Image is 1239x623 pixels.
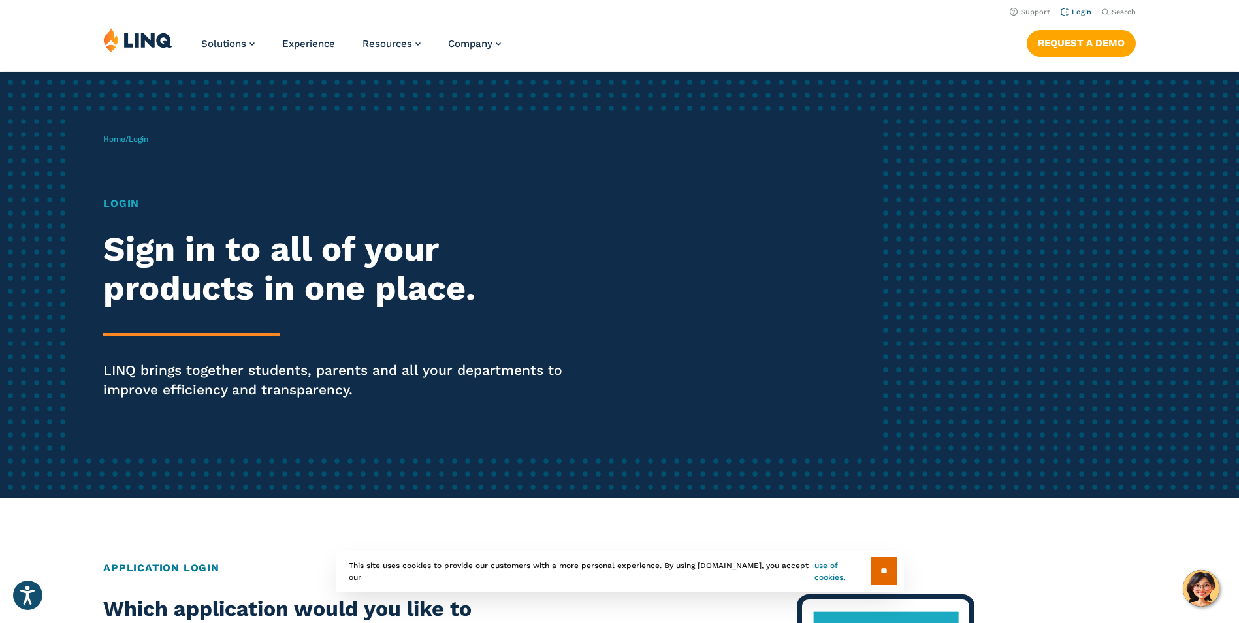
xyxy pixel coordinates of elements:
[362,38,412,50] span: Resources
[103,230,581,308] h2: Sign in to all of your products in one place.
[1112,8,1136,16] span: Search
[448,38,501,50] a: Company
[1183,570,1219,607] button: Hello, have a question? Let’s chat.
[1061,8,1091,16] a: Login
[129,135,148,144] span: Login
[282,38,335,50] a: Experience
[201,27,501,71] nav: Primary Navigation
[1027,27,1136,56] nav: Button Navigation
[1027,30,1136,56] a: Request a Demo
[362,38,421,50] a: Resources
[103,196,581,212] h1: Login
[1102,7,1136,17] button: Open Search Bar
[336,551,904,592] div: This site uses cookies to provide our customers with a more personal experience. By using [DOMAIN...
[201,38,255,50] a: Solutions
[103,27,172,52] img: LINQ | K‑12 Software
[103,360,581,400] p: LINQ brings together students, parents and all your departments to improve efficiency and transpa...
[103,135,148,144] span: /
[448,38,492,50] span: Company
[103,560,1136,576] h2: Application Login
[201,38,246,50] span: Solutions
[103,135,125,144] a: Home
[814,560,870,583] a: use of cookies.
[1010,8,1050,16] a: Support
